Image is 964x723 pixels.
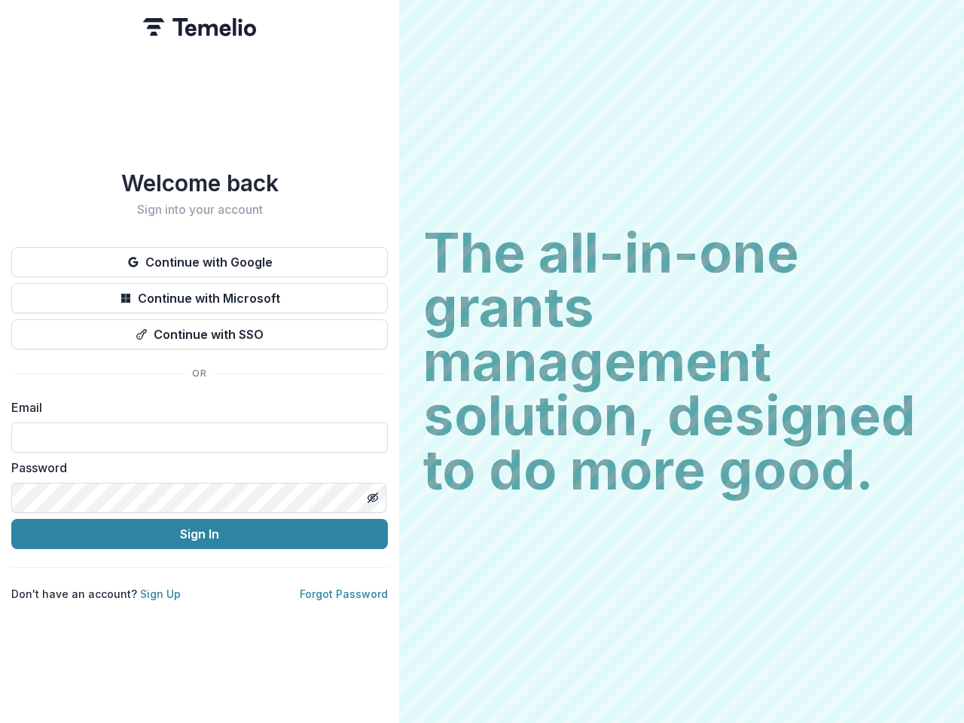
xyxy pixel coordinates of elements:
[11,459,379,477] label: Password
[11,203,388,217] h2: Sign into your account
[11,398,379,416] label: Email
[300,587,388,600] a: Forgot Password
[11,519,388,549] button: Sign In
[11,586,181,602] p: Don't have an account?
[11,283,388,313] button: Continue with Microsoft
[11,319,388,349] button: Continue with SSO
[361,486,385,510] button: Toggle password visibility
[143,18,256,36] img: Temelio
[11,247,388,277] button: Continue with Google
[11,169,388,197] h1: Welcome back
[140,587,181,600] a: Sign Up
